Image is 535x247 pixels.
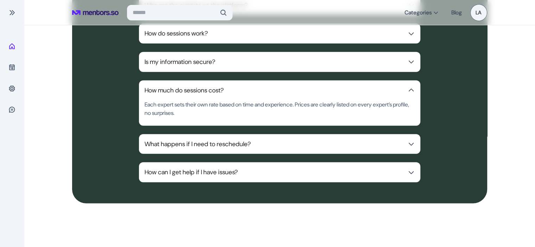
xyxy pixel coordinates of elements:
[470,4,487,21] button: LALA
[145,140,403,149] p: What happens if I need to reschedule?
[451,6,462,19] a: Blog
[139,100,420,126] div: How much do sessions cost?
[139,80,420,100] button: How much do sessions cost?
[139,134,420,154] button: What happens if I need to reschedule?
[139,24,420,44] button: How do sessions work?
[405,9,432,16] span: Categories
[470,4,487,21] span: LA
[139,52,420,72] button: Is my information secure?
[139,162,420,182] button: How can I get help if I have issues?
[139,100,420,126] p: Each expert sets their own rate based on time and experience. Prices are clearly listed on every ...
[145,29,403,38] p: How do sessions work?
[145,168,403,177] p: How can I get help if I have issues?
[145,86,403,95] p: How much do sessions cost?
[400,6,443,19] button: Categories
[145,58,403,66] p: Is my information secure?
